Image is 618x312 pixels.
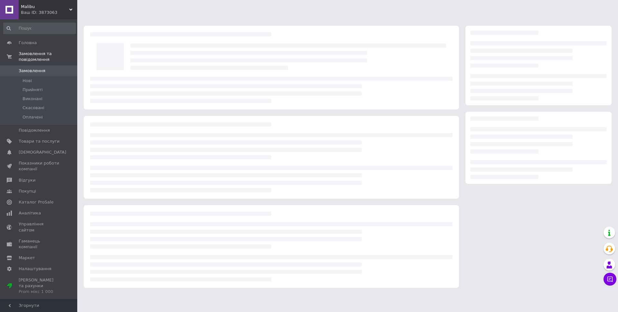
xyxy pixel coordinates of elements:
[21,10,77,15] div: Ваш ID: 3873063
[23,78,32,84] span: Нові
[19,40,37,46] span: Головна
[19,138,60,144] span: Товари та послуги
[19,266,51,272] span: Налаштування
[19,255,35,261] span: Маркет
[21,4,69,10] span: Malibu
[19,199,53,205] span: Каталог ProSale
[19,221,60,233] span: Управління сайтом
[23,114,43,120] span: Оплачені
[19,188,36,194] span: Покупці
[19,160,60,172] span: Показники роботи компанії
[19,68,45,74] span: Замовлення
[3,23,76,34] input: Пошук
[23,105,44,111] span: Скасовані
[19,277,60,295] span: [PERSON_NAME] та рахунки
[19,51,77,62] span: Замовлення та повідомлення
[604,273,616,286] button: Чат з покупцем
[19,289,60,295] div: Prom мікс 1 000
[23,96,42,102] span: Виконані
[23,87,42,93] span: Прийняті
[19,210,41,216] span: Аналітика
[19,177,35,183] span: Відгуки
[19,238,60,250] span: Гаманець компанії
[19,149,66,155] span: [DEMOGRAPHIC_DATA]
[19,128,50,133] span: Повідомлення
